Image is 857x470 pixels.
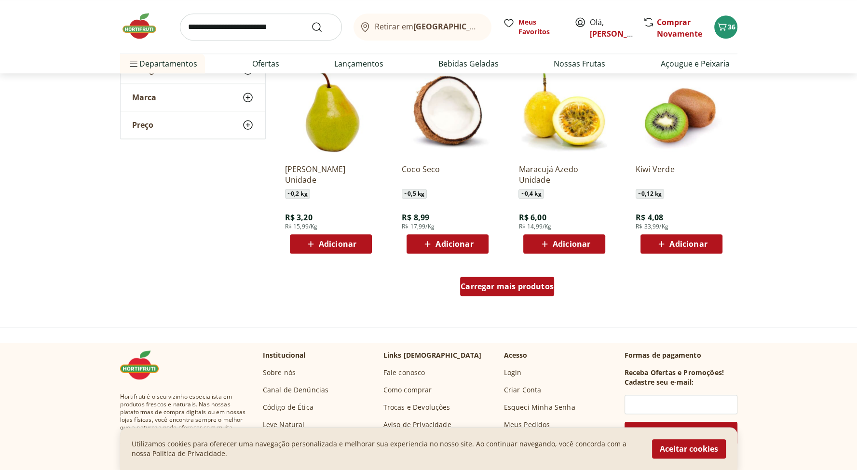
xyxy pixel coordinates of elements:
a: Lançamentos [334,58,383,69]
a: Login [504,368,522,377]
button: Marca [121,84,265,111]
img: Pera Williams Unidade [285,65,377,156]
span: Adicionar [553,240,590,248]
button: Carrinho [714,15,737,39]
span: Hortifruti é o seu vizinho especialista em produtos frescos e naturais. Nas nossas plataformas de... [120,393,247,447]
a: Carregar mais produtos [460,277,554,300]
a: Aviso de Privacidade [383,420,451,430]
a: Esqueci Minha Senha [504,403,575,412]
a: Leve Natural [263,420,305,430]
span: R$ 6,00 [518,212,546,223]
a: Ofertas [252,58,279,69]
button: Adicionar [523,234,605,254]
a: Sobre nós [263,368,296,377]
a: Maracujá Azedo Unidade [518,164,610,185]
button: Cadastrar [625,422,737,445]
b: [GEOGRAPHIC_DATA]/[GEOGRAPHIC_DATA] [413,21,576,32]
button: Adicionar [640,234,722,254]
img: Hortifruti [120,12,168,40]
a: Açougue e Peixaria [660,58,729,69]
a: Como comprar [383,385,432,395]
span: Carregar mais produtos [461,282,554,290]
span: ~ 0,12 kg [636,189,664,199]
span: Preço [132,121,153,130]
button: Submit Search [311,21,334,33]
span: Adicionar [669,240,707,248]
a: Meus Favoritos [503,17,563,37]
a: [PERSON_NAME] [590,28,653,39]
img: Kiwi Verde [636,65,727,156]
a: Bebidas Geladas [438,58,499,69]
button: Adicionar [290,234,372,254]
span: Retirar em [375,22,481,31]
a: Comprar Novamente [657,17,702,39]
p: Links [DEMOGRAPHIC_DATA] [383,350,482,360]
span: Departamentos [128,52,197,75]
span: R$ 3,20 [285,212,313,223]
a: Kiwi Verde [636,164,727,185]
a: Criar Conta [504,385,542,395]
a: [PERSON_NAME] Unidade [285,164,377,185]
span: ~ 0,2 kg [285,189,310,199]
a: Trocas e Devoluções [383,403,450,412]
a: Fale conosco [383,368,425,377]
button: Retirar em[GEOGRAPHIC_DATA]/[GEOGRAPHIC_DATA] [354,13,491,40]
p: Utilizamos cookies para oferecer uma navegação personalizada e melhorar sua experiencia no nosso ... [132,439,640,458]
span: Adicionar [435,240,473,248]
p: Acesso [504,350,528,360]
span: 36 [728,22,735,31]
button: Adicionar [407,234,489,254]
span: Adicionar [319,240,356,248]
p: Institucional [263,350,306,360]
span: ~ 0,4 kg [518,189,544,199]
h3: Receba Ofertas e Promoções! [625,368,724,377]
a: Canal de Denúncias [263,385,329,395]
img: Hortifruti [120,350,168,379]
a: Meus Pedidos [504,420,550,430]
span: R$ 8,99 [402,212,429,223]
span: R$ 33,99/Kg [636,223,668,230]
span: R$ 14,99/Kg [518,223,551,230]
a: Nossas Frutas [554,58,605,69]
button: Aceitar cookies [652,439,726,458]
button: Preço [121,112,265,139]
a: Coco Seco [402,164,493,185]
h3: Cadastre seu e-mail: [625,377,694,387]
input: search [180,13,342,40]
span: R$ 17,99/Kg [402,223,435,230]
span: Marca [132,93,156,103]
img: Coco Seco [402,65,493,156]
span: ~ 0,5 kg [402,189,427,199]
span: R$ 15,99/Kg [285,223,318,230]
img: Maracujá Azedo Unidade [518,65,610,156]
span: R$ 4,08 [636,212,663,223]
span: Meus Favoritos [518,17,563,37]
span: Olá, [590,16,633,40]
a: Código de Ética [263,403,313,412]
p: Formas de pagamento [625,350,737,360]
button: Menu [128,52,139,75]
